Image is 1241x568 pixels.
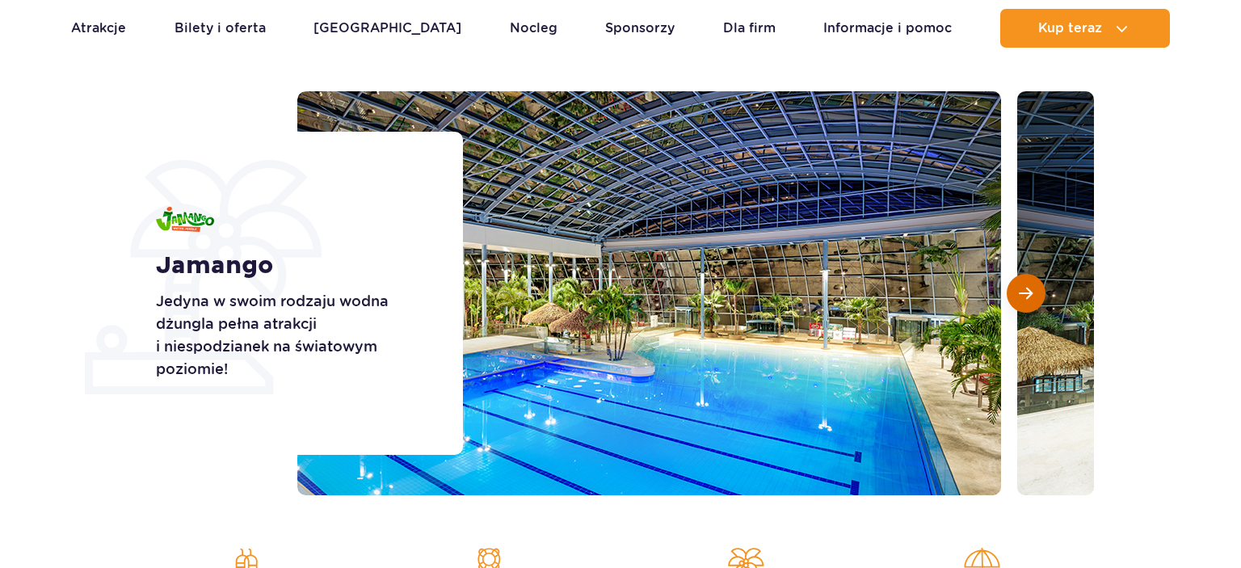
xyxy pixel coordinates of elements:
[510,9,557,48] a: Nocleg
[823,9,952,48] a: Informacje i pomoc
[156,207,214,232] img: Jamango
[156,290,427,381] p: Jedyna w swoim rodzaju wodna dżungla pełna atrakcji i niespodzianek na światowym poziomie!
[723,9,776,48] a: Dla firm
[1000,9,1170,48] button: Kup teraz
[1038,21,1102,36] span: Kup teraz
[175,9,266,48] a: Bilety i oferta
[605,9,675,48] a: Sponsorzy
[1007,274,1045,313] button: Następny slajd
[313,9,461,48] a: [GEOGRAPHIC_DATA]
[156,251,427,280] h1: Jamango
[71,9,126,48] a: Atrakcje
